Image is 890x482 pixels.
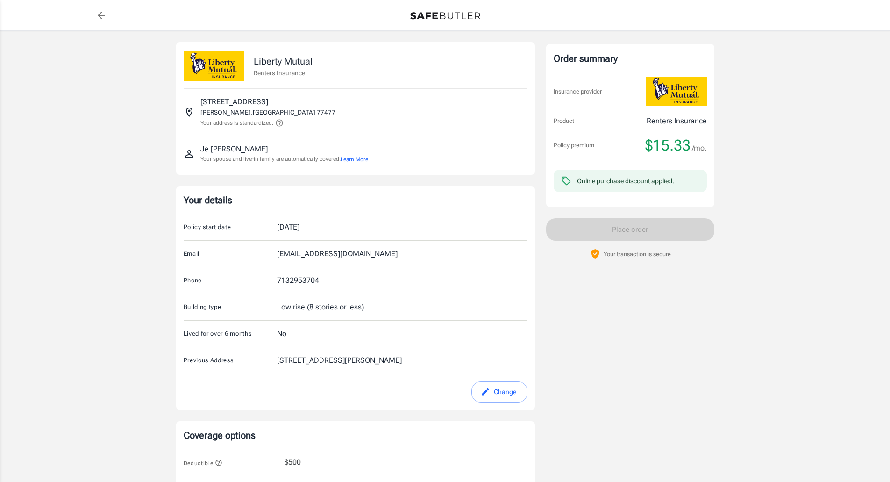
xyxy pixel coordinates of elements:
[277,275,319,286] div: 7132953704
[254,68,313,78] p: Renters Insurance
[184,356,277,365] p: Previous Address
[184,107,195,118] svg: Insured address
[184,194,527,207] p: Your details
[184,302,277,312] p: Building type
[184,51,244,81] img: Liberty Mutual
[554,51,707,65] div: Order summary
[277,355,402,366] div: [STREET_ADDRESS][PERSON_NAME]
[577,176,674,186] div: Online purchase discount applied.
[184,460,223,467] span: Deductible
[692,142,707,155] span: /mo.
[184,457,223,468] button: Deductible
[200,96,268,108] p: [STREET_ADDRESS]
[554,87,602,96] p: Insurance provider
[184,429,527,442] p: Coverage options
[646,77,707,106] img: Liberty Mutual
[200,155,368,164] p: Your spouse and live-in family are automatically covered.
[184,276,277,285] p: Phone
[184,148,195,159] svg: Insured person
[645,136,691,155] span: $15.33
[471,381,527,403] button: edit
[277,248,398,259] div: [EMAIL_ADDRESS][DOMAIN_NAME]
[647,115,707,127] p: Renters Insurance
[277,328,286,339] div: No
[200,119,273,127] p: Your address is standardized.
[184,249,277,259] p: Email
[410,12,480,20] img: Back to quotes
[92,6,111,25] a: back to quotes
[554,141,594,150] p: Policy premium
[184,329,277,338] p: Lived for over 6 months
[554,116,574,126] p: Product
[277,222,299,233] div: [DATE]
[200,144,268,155] p: Je [PERSON_NAME]
[184,223,277,232] p: Policy start date
[285,457,301,468] span: $500
[604,250,671,259] p: Your transaction is secure
[200,108,335,117] p: [PERSON_NAME] , [GEOGRAPHIC_DATA] 77477
[254,54,313,68] p: Liberty Mutual
[277,302,364,313] div: Low rise (8 stories or less)
[341,155,368,164] button: Learn More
